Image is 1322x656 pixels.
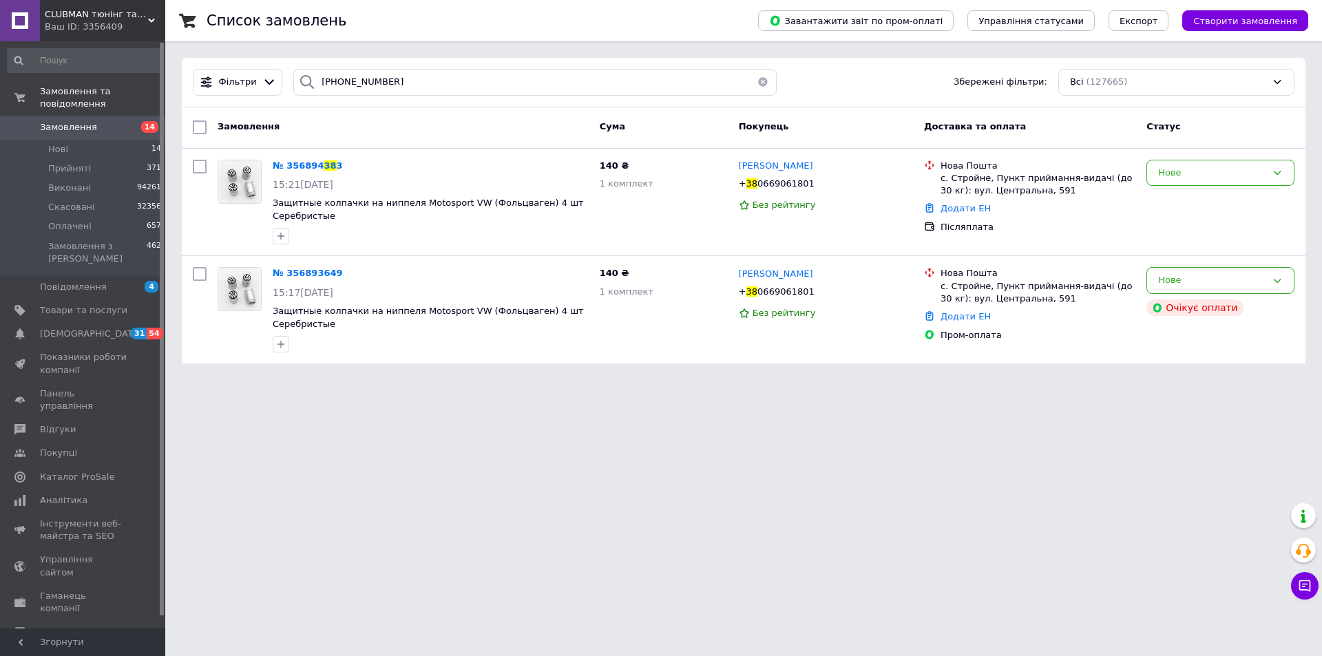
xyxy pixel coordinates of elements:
button: Завантажити звіт по пром-оплаті [758,10,954,31]
span: Інструменти веб-майстра та SEO [40,518,127,542]
span: Створити замовлення [1193,16,1297,26]
span: Фільтри [219,76,257,89]
span: 4 [145,281,158,293]
span: Без рейтингу [753,308,816,318]
span: 15:21[DATE] [273,179,333,190]
span: Оплачені [48,220,92,233]
span: 140 ₴ [600,268,629,278]
span: Замовлення та повідомлення [40,85,165,110]
span: Аналітика [40,494,87,507]
span: 31 [131,328,147,339]
span: Збережені фільтри: [954,76,1047,89]
span: Cума [600,121,625,131]
span: Без рейтингу [753,200,816,210]
a: Фото товару [218,160,262,204]
span: 54 [147,328,162,339]
a: Створити замовлення [1168,15,1308,25]
a: № 356893649 [273,268,343,278]
span: +380669061801 [739,178,815,189]
a: [PERSON_NAME] [739,160,813,173]
button: Очистить [749,69,777,96]
div: с. Стройне, Пункт приймання-видачі (до 30 кг): вул. Центральна, 591 [941,172,1135,197]
span: Товари та послуги [40,304,127,317]
span: 462 [147,240,161,265]
span: 38 [324,160,336,171]
button: Створити замовлення [1182,10,1308,31]
span: Управління статусами [978,16,1084,26]
span: [DEMOGRAPHIC_DATA] [40,328,142,340]
span: Замовлення [218,121,280,131]
span: Виконані [48,182,91,194]
span: Замовлення з [PERSON_NAME] [48,240,147,265]
div: Пром-оплата [941,329,1135,341]
span: 1 комплект [600,178,653,189]
button: Експорт [1109,10,1169,31]
span: Всі [1070,76,1084,89]
span: 15:17[DATE] [273,287,333,298]
div: Нове [1158,273,1266,288]
span: Відгуки [40,423,76,436]
span: +380669061801 [739,286,815,297]
span: Експорт [1120,16,1158,26]
span: № 356894 [273,160,324,171]
img: Фото товару [218,160,261,203]
span: 0669061801 [757,286,815,297]
div: Нова Пошта [941,160,1135,172]
button: Чат з покупцем [1291,572,1319,600]
span: Управління сайтом [40,553,127,578]
img: Фото товару [218,268,261,310]
span: 371 [147,162,161,175]
span: Доставка та оплата [924,121,1026,131]
button: Управління статусами [967,10,1095,31]
a: [PERSON_NAME] [739,268,813,281]
div: Нове [1158,166,1266,180]
div: Нова Пошта [941,267,1135,279]
div: Очікує оплати [1146,299,1244,316]
a: № 356894383 [273,160,343,171]
h1: Список замовлень [207,12,346,29]
a: Защитные колпачки на ниппеля Motosport VW (Фольцваген) 4 шт Серебристые [273,198,584,221]
div: Ваш ID: 3356409 [45,21,165,33]
span: Покупці [40,447,77,459]
input: Пошук [7,48,162,73]
input: Пошук за номером замовлення, ПІБ покупця, номером телефону, Email, номером накладної [293,69,777,96]
span: 14 [151,143,161,156]
div: Післяплата [941,221,1135,233]
span: 657 [147,220,161,233]
span: Прийняті [48,162,91,175]
a: Защитные колпачки на ниппеля Motosport VW (Фольцваген) 4 шт Серебристые [273,306,584,329]
span: Каталог ProSale [40,471,114,483]
span: Замовлення [40,121,97,134]
span: + [739,178,746,189]
span: Повідомлення [40,281,107,293]
div: с. Стройне, Пункт приймання-видачі (до 30 кг): вул. Центральна, 591 [941,280,1135,305]
span: 140 ₴ [600,160,629,171]
span: 38 [746,286,758,297]
span: 32356 [137,201,161,213]
span: Завантажити звіт по пром-оплаті [769,14,943,27]
span: 94261 [137,182,161,194]
span: Покупець [739,121,789,131]
span: Нові [48,143,68,156]
span: CLUBMAN тюнінг та автоаксесуари [45,8,148,21]
span: 38 [746,178,758,189]
span: [PERSON_NAME] [739,160,813,171]
span: Скасовані [48,201,95,213]
span: Показники роботи компанії [40,351,127,376]
span: (127665) [1087,76,1128,87]
span: + [739,286,746,297]
span: 14 [141,121,158,133]
span: Гаманець компанії [40,590,127,615]
span: 3 [337,160,343,171]
span: 0669061801 [757,178,815,189]
span: [PERSON_NAME] [739,268,813,279]
span: Маркет [40,626,75,638]
span: 1 комплект [600,286,653,297]
a: Фото товару [218,267,262,311]
span: Статус [1146,121,1181,131]
a: Додати ЕН [941,311,991,321]
span: Панель управління [40,388,127,412]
